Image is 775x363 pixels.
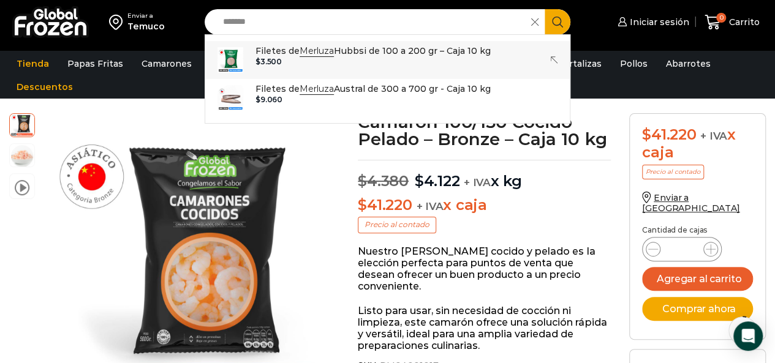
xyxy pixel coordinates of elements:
[614,52,654,75] a: Pollos
[358,172,367,190] span: $
[358,160,611,190] p: x kg
[127,20,165,32] div: Temuco
[358,196,412,214] bdi: 41.220
[416,200,443,212] span: + IVA
[726,16,760,28] span: Carrito
[614,10,689,34] a: Iniciar sesión
[255,44,491,58] p: Filetes de Hubbsi de 100 a 200 gr – Caja 10 kg
[660,52,717,75] a: Abarrotes
[642,226,753,234] p: Cantidad de cajas
[358,113,611,148] h1: Camarón 100/150 Cocido Pelado – Bronze – Caja 10 kg
[642,125,696,143] bdi: 41.220
[358,196,367,214] span: $
[642,192,740,214] a: Enviar a [GEOGRAPHIC_DATA]
[255,57,260,66] span: $
[10,52,55,75] a: Tienda
[255,82,491,95] p: Filetes de Austral de 300 a 700 gr - Caja 10 kg
[733,321,763,351] div: Open Intercom Messenger
[642,126,753,162] div: x caja
[10,112,34,137] span: Camarón 100/150 Cocido Pelado
[545,9,570,35] button: Search button
[464,176,491,189] span: + IVA
[135,52,198,75] a: Camarones
[300,83,334,95] strong: Merluza
[701,8,763,37] a: 0 Carrito
[109,12,127,32] img: address-field-icon.svg
[358,217,436,233] p: Precio al contado
[642,125,651,143] span: $
[205,41,570,79] a: Filetes deMerluzaHubbsi de 100 a 200 gr – Caja 10 kg $3.500
[642,297,753,321] button: Comprar ahora
[10,144,34,168] span: 100-150
[255,95,260,104] span: $
[300,45,334,57] strong: Merluza
[61,52,129,75] a: Papas Fritas
[642,165,704,179] p: Precio al contado
[642,267,753,291] button: Agregar al carrito
[358,305,611,352] p: Listo para usar, sin necesidad de cocción ni limpieza, este camarón ofrece una solución rápida y ...
[700,130,727,142] span: + IVA
[358,245,611,293] p: Nuestro [PERSON_NAME] cocido y pelado es la elección perfecta para puntos de venta que desean ofr...
[670,241,694,258] input: Product quantity
[10,75,79,99] a: Descuentos
[255,95,282,104] bdi: 9.060
[550,52,608,75] a: Hortalizas
[415,172,424,190] span: $
[358,196,611,214] p: x caja
[415,172,460,190] bdi: 4.122
[127,12,165,20] div: Enviar a
[205,79,570,117] a: Filetes deMerluzaAustral de 300 a 700 gr - Caja 10 kg $9.060
[255,57,282,66] bdi: 3.500
[627,16,689,28] span: Iniciar sesión
[358,172,409,190] bdi: 4.380
[716,13,726,23] span: 0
